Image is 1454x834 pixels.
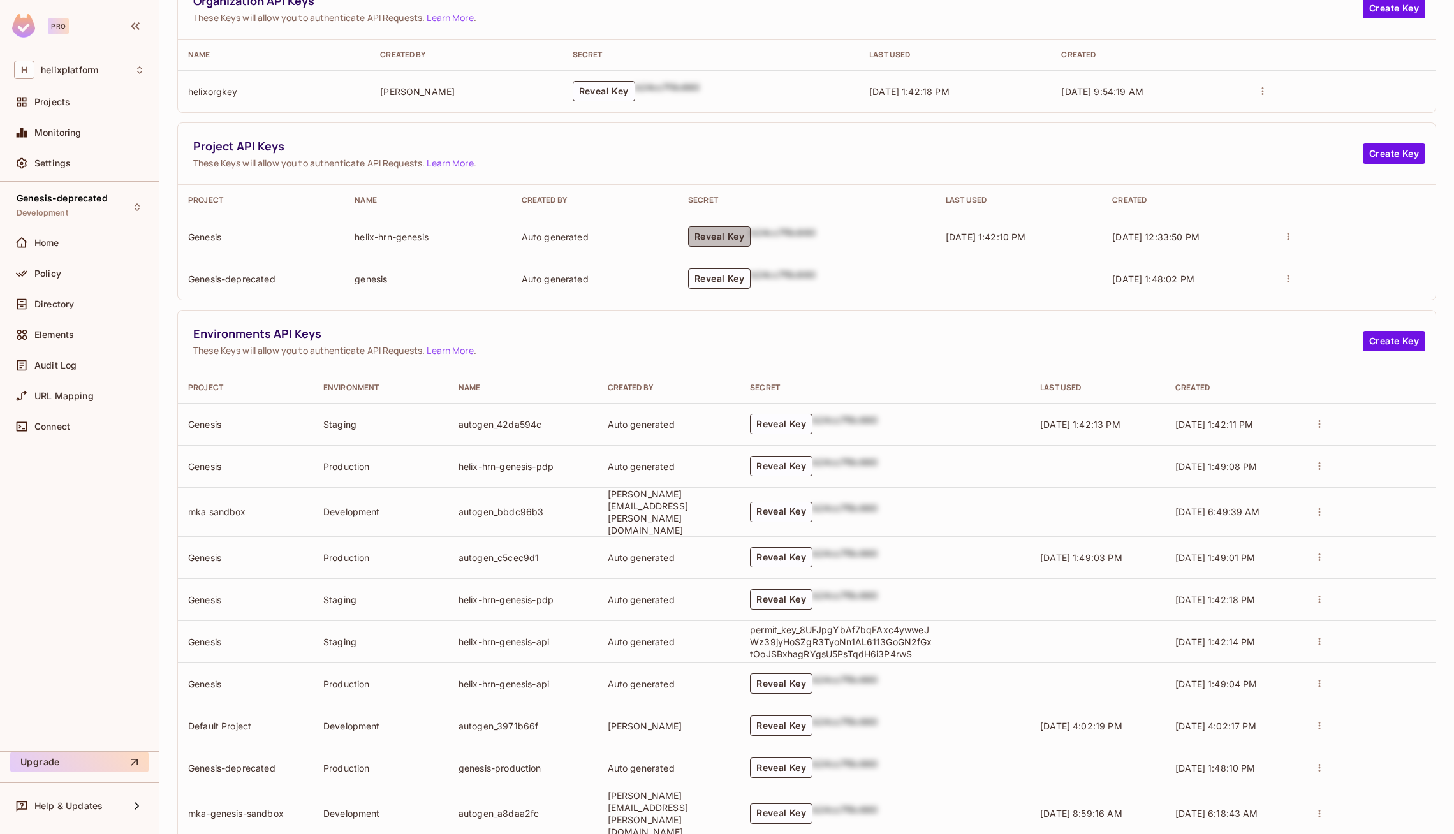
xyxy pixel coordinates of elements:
[598,445,740,487] td: Auto generated
[427,11,473,24] a: Learn More
[313,445,448,487] td: Production
[34,158,71,168] span: Settings
[869,50,1041,60] div: Last Used
[750,383,1020,393] div: Secret
[812,547,878,567] div: b24cc7f8c660
[598,747,740,789] td: Auto generated
[751,268,816,289] div: b24cc7f8c660
[1175,506,1260,517] span: [DATE] 6:49:39 AM
[448,620,598,662] td: helix-hrn-genesis-api
[573,81,635,101] button: Reveal Key
[688,268,751,289] button: Reveal Key
[812,414,878,434] div: b24cc7f8c660
[34,268,61,279] span: Policy
[448,445,598,487] td: helix-hrn-genesis-pdp
[14,61,34,79] span: H
[313,705,448,747] td: Development
[750,414,812,434] button: Reveal Key
[1112,195,1258,205] div: Created
[1040,721,1122,731] span: [DATE] 4:02:19 PM
[1061,50,1233,60] div: Created
[178,403,313,445] td: Genesis
[1175,383,1290,393] div: Created
[193,157,1363,169] span: These Keys will allow you to authenticate API Requests. .
[355,195,501,205] div: Name
[448,747,598,789] td: genesis-production
[946,231,1026,242] span: [DATE] 1:42:10 PM
[812,502,878,522] div: b24cc7f8c660
[48,18,69,34] div: Pro
[1175,419,1254,430] span: [DATE] 1:42:11 PM
[511,258,678,300] td: Auto generated
[448,705,598,747] td: autogen_3971b66f
[448,403,598,445] td: autogen_42da594c
[1040,383,1155,393] div: Last Used
[598,403,740,445] td: Auto generated
[1175,721,1257,731] span: [DATE] 4:02:17 PM
[313,403,448,445] td: Staging
[750,502,812,522] button: Reveal Key
[1175,678,1258,689] span: [DATE] 1:49:04 PM
[1311,590,1328,608] button: actions
[750,803,812,824] button: Reveal Key
[598,487,740,536] td: [PERSON_NAME][EMAIL_ADDRESS][PERSON_NAME][DOMAIN_NAME]
[178,705,313,747] td: Default Project
[750,757,812,778] button: Reveal Key
[344,216,511,258] td: helix-hrn-genesis
[344,258,511,300] td: genesis
[751,226,816,247] div: b24cc7f8c660
[1175,461,1258,472] span: [DATE] 1:49:08 PM
[34,299,74,309] span: Directory
[1175,763,1256,773] span: [DATE] 1:48:10 PM
[750,547,812,567] button: Reveal Key
[750,456,812,476] button: Reveal Key
[1311,548,1328,566] button: actions
[34,330,74,340] span: Elements
[313,578,448,620] td: Staging
[1311,717,1328,735] button: actions
[188,50,360,60] div: Name
[511,216,678,258] td: Auto generated
[1311,759,1328,777] button: actions
[448,578,598,620] td: helix-hrn-genesis-pdp
[598,536,740,578] td: Auto generated
[459,383,587,393] div: Name
[750,715,812,736] button: Reveal Key
[178,70,370,112] td: helixorgkey
[41,65,98,75] span: Workspace: helixplatform
[323,383,438,393] div: Environment
[34,128,82,138] span: Monitoring
[1061,86,1143,97] span: [DATE] 9:54:19 AM
[193,344,1363,356] span: These Keys will allow you to authenticate API Requests. .
[448,536,598,578] td: autogen_c5cec9d1
[688,195,925,205] div: Secret
[946,195,1092,205] div: Last Used
[598,705,740,747] td: [PERSON_NAME]
[522,195,668,205] div: Created By
[1040,808,1122,819] span: [DATE] 8:59:16 AM
[178,620,313,662] td: Genesis
[34,421,70,432] span: Connect
[178,578,313,620] td: Genesis
[869,86,950,97] span: [DATE] 1:42:18 PM
[12,14,35,38] img: SReyMgAAAABJRU5ErkJggg==
[34,360,77,370] span: Audit Log
[178,258,344,300] td: Genesis-deprecated
[1311,457,1328,475] button: actions
[10,752,149,772] button: Upgrade
[1175,636,1256,647] span: [DATE] 1:42:14 PM
[1311,503,1328,521] button: actions
[598,662,740,705] td: Auto generated
[1363,331,1425,351] button: Create Key
[750,673,812,694] button: Reveal Key
[1279,270,1297,288] button: actions
[193,326,1363,342] span: Environments API Keys
[370,70,562,112] td: [PERSON_NAME]
[573,50,849,60] div: Secret
[812,673,878,694] div: b24cc7f8c660
[1311,675,1328,692] button: actions
[188,383,303,393] div: Project
[178,747,313,789] td: Genesis-deprecated
[1040,552,1122,563] span: [DATE] 1:49:03 PM
[193,138,1363,154] span: Project API Keys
